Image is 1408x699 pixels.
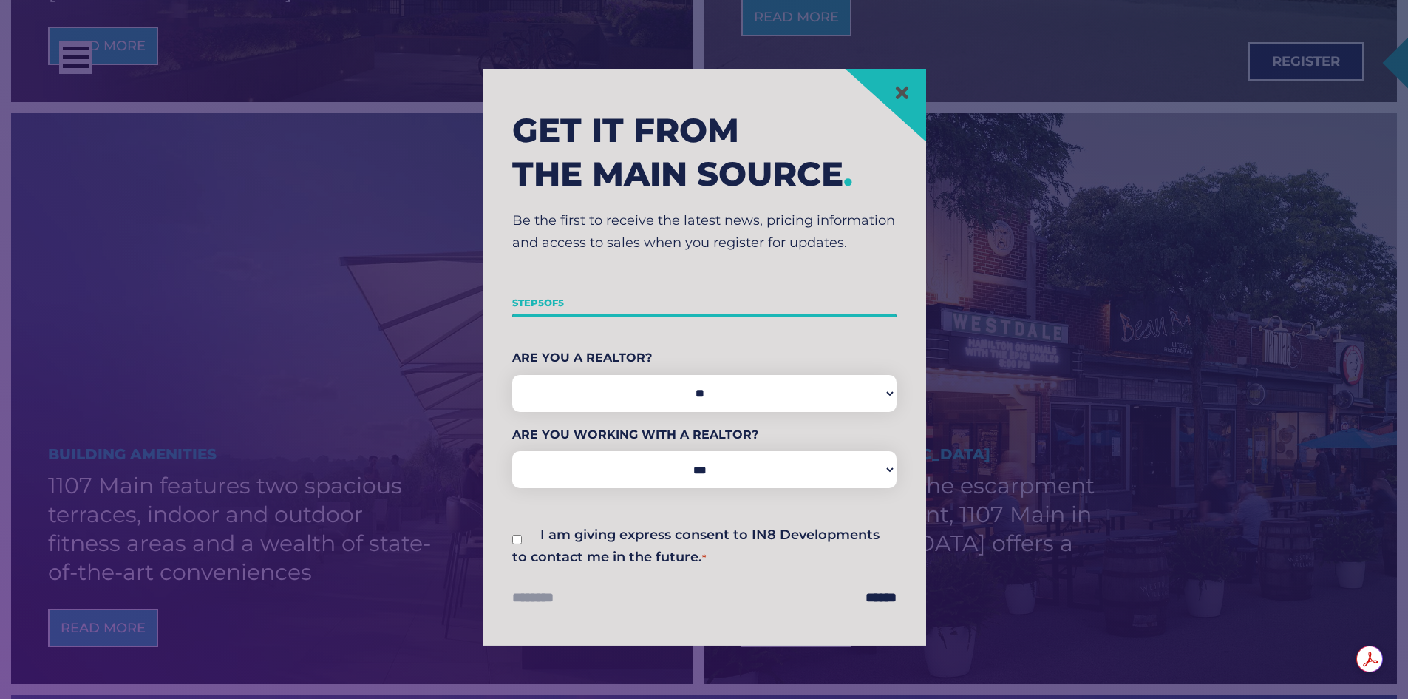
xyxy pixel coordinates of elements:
[538,297,544,308] span: 5
[512,109,897,195] h2: Get it from the main source
[512,347,897,369] label: Are You A Realtor?
[843,153,853,194] span: .
[512,292,897,314] p: Step of
[558,297,564,308] span: 5
[512,527,880,565] label: I am giving express consent to IN8 Developments to contact me in the future.
[512,210,897,254] p: Be the first to receive the latest news, pricing information and access to sales when you registe...
[512,423,897,445] label: Are You Working With A Realtor?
